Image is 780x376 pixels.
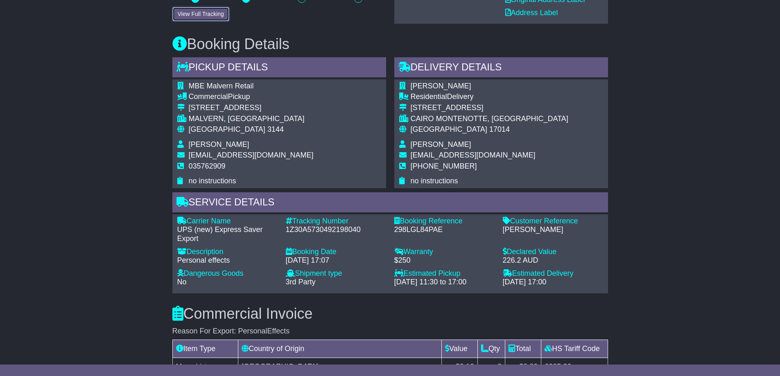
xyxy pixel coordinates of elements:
td: 8 [477,358,505,376]
td: [GEOGRAPHIC_DATA] [238,358,442,376]
div: Booking Reference [394,217,495,226]
div: Dangerous Goods [177,269,278,278]
td: 6205.30 [541,358,608,376]
div: Carrier Name [177,217,278,226]
div: Tracking Number [286,217,386,226]
div: [PERSON_NAME] [503,225,603,234]
div: $250 [394,256,495,265]
span: [EMAIL_ADDRESS][DOMAIN_NAME] [189,151,314,159]
h3: Booking Details [172,36,608,52]
span: no instructions [411,177,458,185]
div: MALVERN, [GEOGRAPHIC_DATA] [189,115,314,124]
div: Warranty [394,248,495,257]
td: $0.80 [505,358,541,376]
div: Booking Date [286,248,386,257]
div: Shipment type [286,269,386,278]
div: [DATE] 17:00 [503,278,603,287]
div: Delivery Details [394,57,608,79]
h3: Commercial Invoice [172,306,608,322]
span: 035762909 [189,162,226,170]
div: [DATE] 17:07 [286,256,386,265]
span: MBE Malvern Retail [189,82,254,90]
td: Value [441,340,477,358]
td: HS Tariff Code [541,340,608,358]
div: [STREET_ADDRESS] [189,104,314,113]
td: Item Type [172,340,238,358]
span: [GEOGRAPHIC_DATA] [411,125,487,133]
div: CAIRO MONTENOTTE, [GEOGRAPHIC_DATA] [411,115,568,124]
td: Men shirts [172,358,238,376]
span: [PERSON_NAME] [189,140,249,149]
td: $0.10 [441,358,477,376]
span: [EMAIL_ADDRESS][DOMAIN_NAME] [411,151,536,159]
span: Residential [411,92,447,101]
span: 3144 [267,125,284,133]
span: No [177,278,187,286]
div: 226.2 AUD [503,256,603,265]
div: Estimated Delivery [503,269,603,278]
div: [DATE] 11:30 to 17:00 [394,278,495,287]
div: Reason For Export: PersonalEffects [172,327,608,336]
div: 1Z30A5730492198040 [286,225,386,234]
span: 3rd Party [286,278,316,286]
div: [STREET_ADDRESS] [411,104,568,113]
span: [PERSON_NAME] [411,140,471,149]
button: View Full Tracking [172,7,229,21]
div: Service Details [172,192,608,214]
a: Address Label [505,9,558,17]
span: [PHONE_NUMBER] [411,162,477,170]
div: Pickup [189,92,314,101]
td: Qty [477,340,505,358]
div: Estimated Pickup [394,269,495,278]
span: [PERSON_NAME] [411,82,471,90]
td: Country of Origin [238,340,442,358]
div: Personal effects [177,256,278,265]
div: 298LGL84PAE [394,225,495,234]
span: [GEOGRAPHIC_DATA] [189,125,265,133]
span: Commercial [189,92,228,101]
div: Pickup Details [172,57,386,79]
div: Description [177,248,278,257]
span: 17014 [489,125,510,133]
td: Total [505,340,541,358]
div: Delivery [411,92,568,101]
div: Declared Value [503,248,603,257]
div: Customer Reference [503,217,603,226]
div: UPS (new) Express Saver Export [177,225,278,243]
span: no instructions [189,177,236,185]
